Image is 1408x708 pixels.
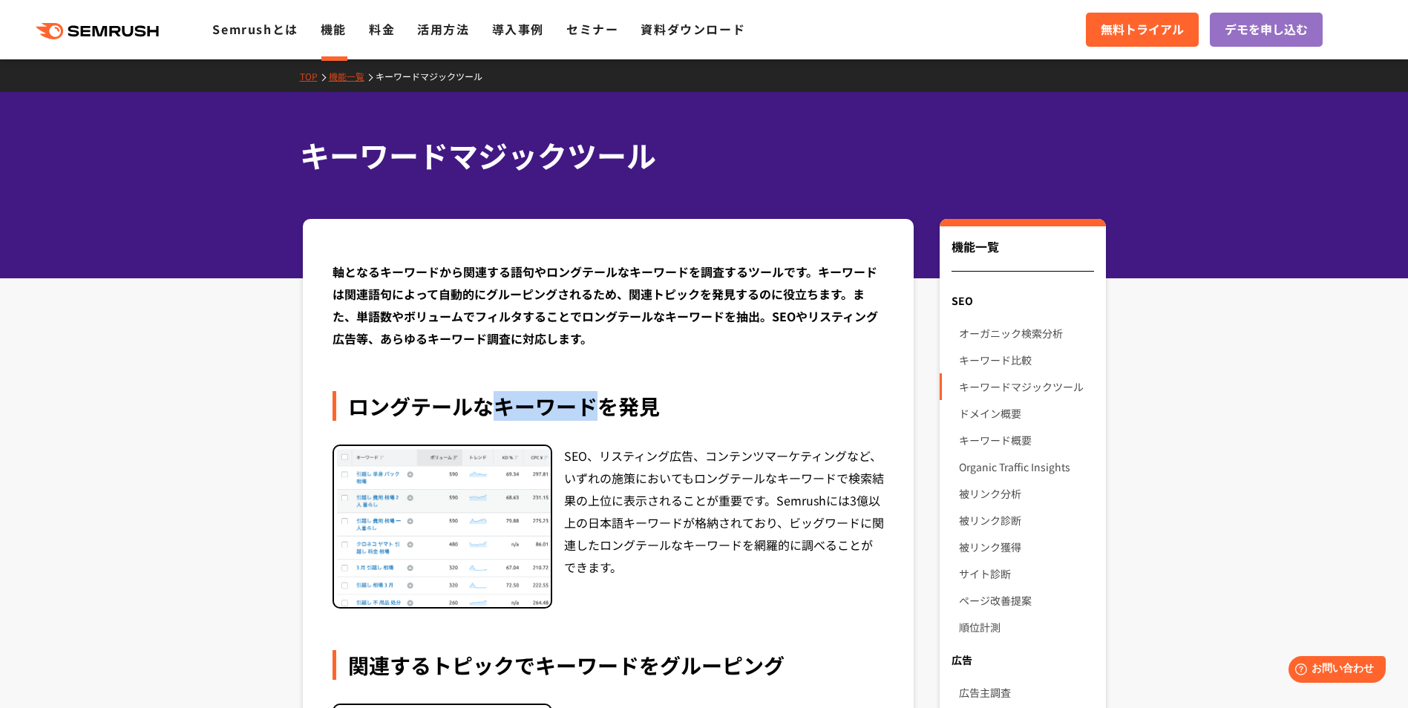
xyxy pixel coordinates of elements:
a: 機能 [321,20,347,38]
a: TOP [300,70,329,82]
a: キーワードマジックツール [959,373,1093,400]
a: 機能一覧 [329,70,376,82]
img: キーワードマジックツール ロングテールキーワード [334,446,551,608]
a: 順位計測 [959,614,1093,640]
div: 軸となるキーワードから関連する語句やロングテールなキーワードを調査するツールです。キーワードは関連語句によって自動的にグルーピングされるため、関連トピックを発見するのに役立ちます。また、単語数や... [333,260,885,350]
a: サイト診断 [959,560,1093,587]
div: 広告 [940,646,1105,673]
a: 導入事例 [492,20,544,38]
a: Organic Traffic Insights [959,453,1093,480]
a: 被リンク分析 [959,480,1093,507]
a: 被リンク獲得 [959,534,1093,560]
a: セミナー [566,20,618,38]
a: 活用方法 [417,20,469,38]
div: SEO [940,287,1105,314]
div: SEO、リスティング広告、コンテンツマーケティングなど、いずれの施策においてもロングテールなキーワードで検索結果の上位に表示されることが重要です。Semrushには3億以上の日本語キーワードが格... [564,445,885,609]
a: 被リンク診断 [959,507,1093,534]
span: 無料トライアル [1101,20,1184,39]
h1: キーワードマジックツール [300,134,1094,177]
a: キーワード概要 [959,427,1093,453]
div: 関連するトピックでキーワードをグルーピング [333,650,885,680]
a: キーワードマジックツール [376,70,494,82]
span: デモを申し込む [1225,20,1308,39]
div: 機能一覧 [952,237,1093,272]
a: ドメイン概要 [959,400,1093,427]
div: ロングテールなキーワードを発見 [333,391,885,421]
a: キーワード比較 [959,347,1093,373]
a: ページ改善提案 [959,587,1093,614]
a: Semrushとは [212,20,298,38]
iframe: Help widget launcher [1276,650,1392,692]
a: デモを申し込む [1210,13,1323,47]
a: 料金 [369,20,395,38]
a: オーガニック検索分析 [959,320,1093,347]
a: 資料ダウンロード [641,20,745,38]
a: 広告主調査 [959,679,1093,706]
a: 無料トライアル [1086,13,1199,47]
